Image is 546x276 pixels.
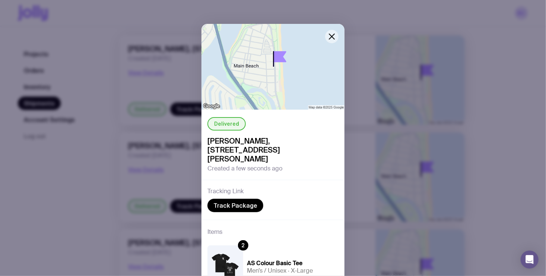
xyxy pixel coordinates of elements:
[247,267,313,275] h5: Men’s / Unisex · X-Large
[238,240,248,251] div: 2
[207,137,339,163] span: [PERSON_NAME], [STREET_ADDRESS][PERSON_NAME]
[207,117,246,131] div: Delivered
[207,165,282,172] span: Created a few seconds ago
[201,24,345,110] img: staticmap
[521,251,539,269] div: Open Intercom Messenger
[207,199,263,212] a: Track Package
[207,228,222,236] h3: Items
[207,188,244,195] h3: Tracking Link
[247,260,313,267] h4: AS Colour Basic Tee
